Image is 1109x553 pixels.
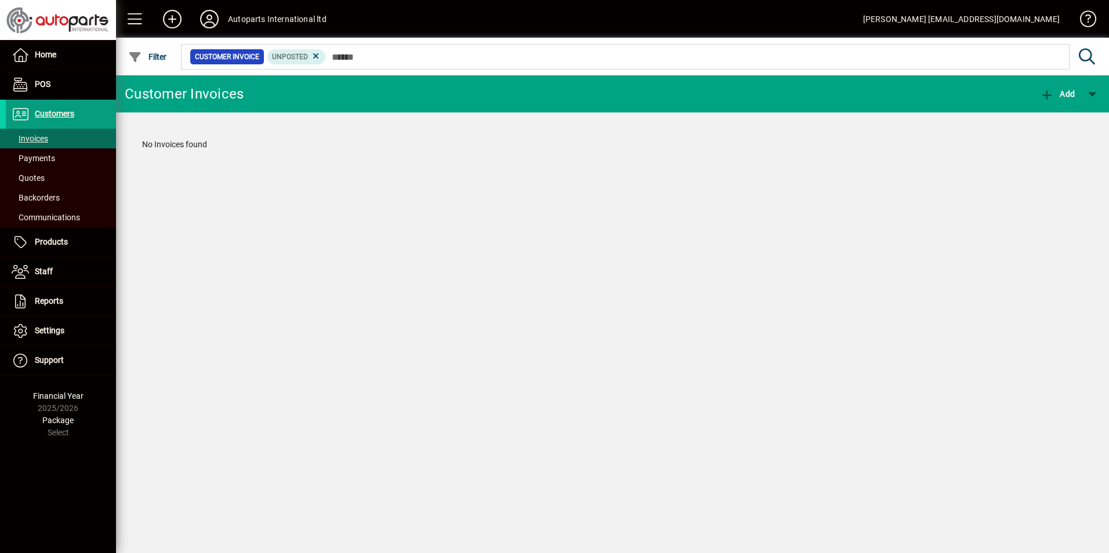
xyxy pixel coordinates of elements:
[125,46,170,67] button: Filter
[6,129,116,148] a: Invoices
[42,416,74,425] span: Package
[154,9,191,30] button: Add
[1040,89,1075,99] span: Add
[35,50,56,59] span: Home
[6,188,116,208] a: Backorders
[1071,2,1094,40] a: Knowledge Base
[191,9,228,30] button: Profile
[35,355,64,365] span: Support
[12,134,48,143] span: Invoices
[6,316,116,345] a: Settings
[228,10,327,28] div: Autoparts International ltd
[12,154,55,163] span: Payments
[6,41,116,70] a: Home
[35,296,63,305] span: Reports
[195,51,259,63] span: Customer Invoice
[6,257,116,286] a: Staff
[6,168,116,188] a: Quotes
[1037,83,1078,104] button: Add
[35,237,68,246] span: Products
[12,213,80,222] span: Communications
[35,267,53,276] span: Staff
[12,173,45,183] span: Quotes
[267,49,326,64] mat-chip: Customer Invoice Status: Unposted
[125,85,244,103] div: Customer Invoices
[6,208,116,227] a: Communications
[6,70,116,99] a: POS
[131,127,1094,162] div: No Invoices found
[35,79,50,89] span: POS
[6,346,116,375] a: Support
[35,109,74,118] span: Customers
[128,52,167,61] span: Filter
[33,391,84,401] span: Financial Year
[863,10,1060,28] div: [PERSON_NAME] [EMAIL_ADDRESS][DOMAIN_NAME]
[6,287,116,316] a: Reports
[12,193,60,202] span: Backorders
[6,148,116,168] a: Payments
[272,53,308,61] span: Unposted
[6,228,116,257] a: Products
[35,326,64,335] span: Settings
